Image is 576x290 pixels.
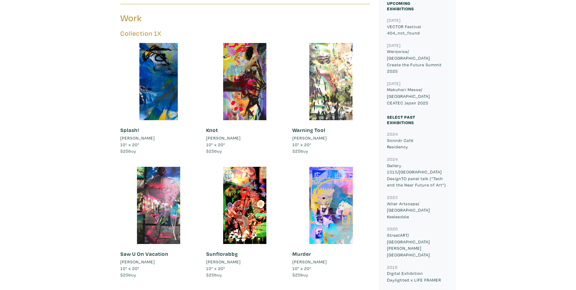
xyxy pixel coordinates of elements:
[120,135,197,141] a: [PERSON_NAME]
[120,265,139,271] span: 10" x 20"
[120,148,136,154] span: buy
[387,81,401,86] small: [DATE]
[387,86,448,106] p: Makuhari Messe/ [GEOGRAPHIC_DATA] CEATEC Japan 2025
[387,48,448,74] p: Werqwise/ [GEOGRAPHIC_DATA] Create the Future Summit 2025
[387,17,401,23] small: [DATE]
[292,142,311,147] span: 10" x 20"
[387,270,448,283] p: Digital Exhibition Daylighted x LIFE FRAMER
[120,272,136,278] span: buy
[387,226,398,232] small: 2020
[120,259,197,265] a: [PERSON_NAME]
[206,272,222,278] span: buy
[206,265,225,271] span: 10" x 20"
[120,250,168,257] a: Saw U On Vacation
[206,142,225,147] span: 10" x 20"
[120,127,139,133] a: Splash!
[120,142,139,147] span: 10" x 20"
[206,135,283,141] a: [PERSON_NAME]
[206,127,218,133] a: Knot
[387,114,415,125] small: Select Past Exhibitions
[206,272,214,278] span: $25
[292,272,301,278] span: $25
[292,135,369,141] a: [PERSON_NAME]
[120,148,129,154] span: $25
[387,264,398,270] small: 2019
[387,42,401,48] small: [DATE]
[120,135,155,141] li: [PERSON_NAME]
[387,131,398,137] small: 2024
[387,194,398,200] small: 2023
[292,265,311,271] span: 10" x 20"
[292,259,369,265] a: [PERSON_NAME]
[387,0,414,12] small: Upcoming Exhibitions
[387,23,448,36] p: VECTOR Festival 404_not_found
[206,148,214,154] span: $25
[292,272,308,278] span: buy
[387,156,398,162] small: 2024
[120,12,241,24] h3: Work
[292,148,301,154] span: $25
[387,232,448,258] p: StreetART/ [GEOGRAPHIC_DATA] [PERSON_NAME][GEOGRAPHIC_DATA]
[206,259,241,265] li: [PERSON_NAME]
[206,135,241,141] li: [PERSON_NAME]
[120,29,370,38] h5: Collection 1X
[292,259,327,265] li: [PERSON_NAME]
[387,200,448,220] p: Atlier Artscape/ [GEOGRAPHIC_DATA] Keelesdale
[292,135,327,141] li: [PERSON_NAME]
[387,137,448,150] p: Sonndr Café Residency
[292,148,308,154] span: buy
[120,272,129,278] span: $25
[120,259,155,265] li: [PERSON_NAME]
[292,250,311,257] a: Murder
[206,148,222,154] span: buy
[387,162,448,188] p: Gallery 1313/[GEOGRAPHIC_DATA] DesignTO panel talk ("Tech and the Near Future of Art")
[206,259,283,265] a: [PERSON_NAME]
[206,250,238,257] a: Sunflorabbg
[292,127,325,133] a: Warning Tool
